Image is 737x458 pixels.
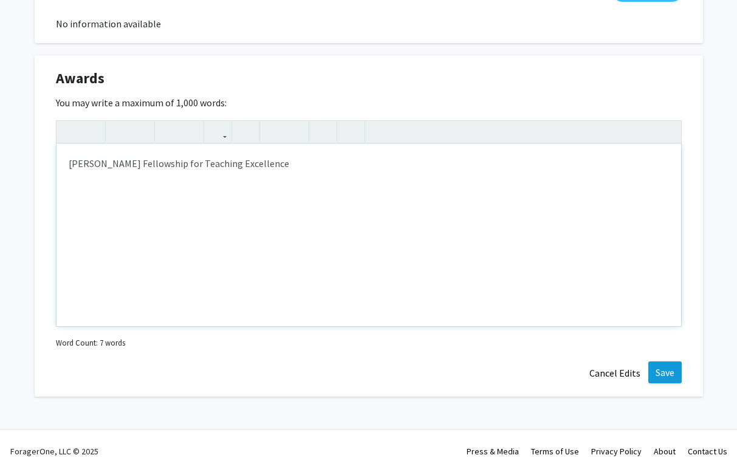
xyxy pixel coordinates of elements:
a: Press & Media [467,446,519,457]
button: Insert Image [235,121,256,142]
div: No information available [56,16,682,31]
label: You may write a maximum of 1,000 words: [56,95,227,110]
button: Emphasis (Ctrl + I) [130,121,151,142]
button: Remove format [312,121,334,142]
a: Terms of Use [531,446,579,457]
button: Superscript [158,121,179,142]
button: Fullscreen [657,121,678,142]
p: [PERSON_NAME] Fellowship for Teaching Excellence [69,156,669,171]
button: Strong (Ctrl + B) [109,121,130,142]
button: Save [648,361,682,383]
div: Note to users with screen readers: Please deactivate our accessibility plugin for this page as it... [57,144,681,326]
button: Ordered list [284,121,306,142]
small: Word Count: 7 words [56,337,125,349]
button: Link [207,121,228,142]
button: Redo (Ctrl + Y) [81,121,102,142]
button: Insert horizontal rule [340,121,362,142]
a: Contact Us [688,446,727,457]
span: Awards [56,67,105,89]
a: About [654,446,676,457]
button: Subscript [179,121,201,142]
a: Privacy Policy [591,446,642,457]
button: Undo (Ctrl + Z) [60,121,81,142]
button: Cancel Edits [581,361,648,385]
iframe: Chat [9,403,52,449]
button: Unordered list [263,121,284,142]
